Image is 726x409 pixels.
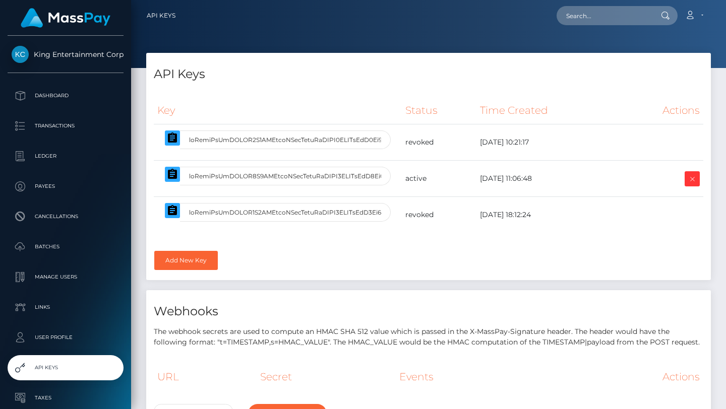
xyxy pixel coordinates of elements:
[476,124,619,161] td: [DATE] 10:21:17
[12,330,119,345] p: User Profile
[8,144,124,169] a: Ledger
[8,204,124,229] a: Cancellations
[12,88,119,103] p: Dashboard
[557,6,651,25] input: Search...
[12,239,119,254] p: Batches
[402,197,476,233] td: revoked
[12,149,119,164] p: Ledger
[476,161,619,197] td: [DATE] 11:06:48
[154,97,402,124] th: Key
[8,113,124,139] a: Transactions
[402,124,476,161] td: revoked
[154,326,703,348] p: The webhook secrets are used to compute an HMAC SHA 512 value which is passed in the X-MassPay-Si...
[12,390,119,405] p: Taxes
[257,363,396,390] th: Secret
[12,269,119,285] p: Manage Users
[8,355,124,380] a: API Keys
[8,50,124,59] span: King Entertainment Corp
[147,5,175,26] a: API Keys
[8,234,124,259] a: Batches
[12,300,119,315] p: Links
[544,363,703,390] th: Actions
[8,174,124,199] a: Payees
[12,209,119,224] p: Cancellations
[154,303,703,320] h4: Webhooks
[476,97,619,124] th: Time Created
[154,65,703,83] h4: API Keys
[154,363,257,390] th: URL
[12,46,29,63] img: King Entertainment Corp
[402,97,476,124] th: Status
[476,197,619,233] td: [DATE] 18:12:24
[12,179,119,194] p: Payees
[12,118,119,133] p: Transactions
[396,363,544,390] th: Events
[154,251,218,270] a: Add New Key
[402,161,476,197] td: active
[21,8,110,28] img: MassPay Logo
[8,83,124,108] a: Dashboard
[8,295,124,320] a: Links
[12,360,119,375] p: API Keys
[619,97,703,124] th: Actions
[8,325,124,350] a: User Profile
[8,264,124,290] a: Manage Users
